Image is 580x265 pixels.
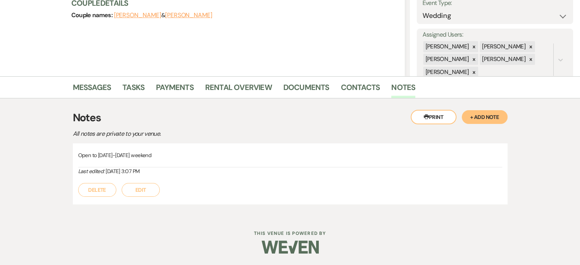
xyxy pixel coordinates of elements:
[341,81,380,98] a: Contacts
[78,167,502,175] div: [DATE] 3:07 PM
[423,54,470,65] div: [PERSON_NAME]
[165,12,212,18] button: [PERSON_NAME]
[423,41,470,52] div: [PERSON_NAME]
[73,110,508,126] h3: Notes
[262,234,319,260] img: Weven Logo
[71,11,114,19] span: Couple names:
[78,168,104,175] i: Last edited:
[480,54,527,65] div: [PERSON_NAME]
[122,183,160,197] button: Edit
[411,110,456,124] button: Print
[391,81,415,98] a: Notes
[423,29,567,40] label: Assigned Users:
[73,129,340,139] p: All notes are private to your venue.
[205,81,272,98] a: Rental Overview
[462,110,508,124] button: + Add Note
[78,183,116,197] button: Delete
[114,12,161,18] button: [PERSON_NAME]
[114,11,212,19] span: &
[122,81,145,98] a: Tasks
[423,67,470,78] div: [PERSON_NAME]
[73,81,111,98] a: Messages
[156,81,194,98] a: Payments
[78,151,502,159] p: Open to [DATE]-[DATE] weekend
[283,81,329,98] a: Documents
[480,41,527,52] div: [PERSON_NAME]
